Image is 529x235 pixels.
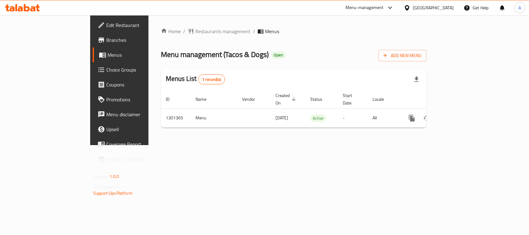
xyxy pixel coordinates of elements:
[183,28,185,35] li: /
[106,155,174,163] span: Grocery Checklist
[93,183,122,191] span: Get support on:
[106,126,174,133] span: Upsell
[106,66,174,73] span: Choice Groups
[93,107,179,122] a: Menu disclaimer
[310,95,330,103] span: Status
[383,52,421,60] span: Add New Menu
[409,72,424,87] div: Export file
[404,111,419,126] button: more
[343,92,360,107] span: Start Date
[108,51,174,59] span: Menus
[166,74,225,84] h2: Menus List
[373,95,392,103] span: Locale
[93,47,179,62] a: Menus
[106,21,174,29] span: Edit Restaurant
[93,189,133,197] a: Support.OpsPlatform
[188,28,250,35] a: Restaurants management
[310,114,326,122] div: Active
[346,4,384,11] div: Menu-management
[191,109,237,127] td: Menu
[106,36,174,44] span: Branches
[166,95,178,103] span: ID
[106,96,174,103] span: Promotions
[93,77,179,92] a: Coupons
[161,28,426,35] nav: breadcrumb
[518,4,521,11] span: A
[378,50,426,61] button: Add New Menu
[338,109,368,127] td: -
[93,18,179,33] a: Edit Restaurant
[271,51,285,59] div: Open
[399,90,469,109] th: Actions
[93,122,179,137] a: Upsell
[196,95,214,103] span: Name
[276,114,288,122] span: [DATE]
[198,77,225,82] span: 1 record(s)
[106,81,174,88] span: Coupons
[368,109,399,127] td: All
[198,74,225,84] div: Total records count
[106,111,174,118] span: Menu disclaimer
[419,111,434,126] button: Change Status
[161,47,269,61] span: Menu management ( Tacos & Dogs )
[271,52,285,58] span: Open
[413,4,454,11] div: [GEOGRAPHIC_DATA]
[253,28,255,35] li: /
[242,95,263,103] span: Vendor
[265,28,279,35] span: Menus
[161,90,469,128] table: enhanced table
[93,152,179,166] a: Grocery Checklist
[276,92,298,107] span: Created On
[93,33,179,47] a: Branches
[109,172,119,180] span: 1.0.0
[310,115,326,122] span: Active
[106,140,174,148] span: Coverage Report
[93,137,179,152] a: Coverage Report
[93,172,108,180] span: Version:
[195,28,250,35] span: Restaurants management
[93,62,179,77] a: Choice Groups
[93,92,179,107] a: Promotions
